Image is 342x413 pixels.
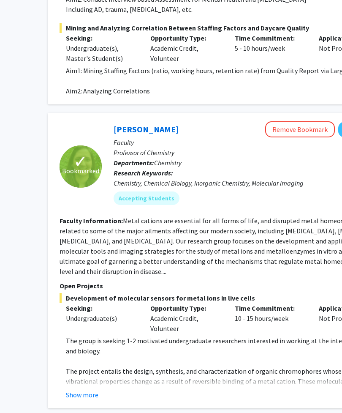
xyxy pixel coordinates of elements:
button: Remove Bookmark [265,121,335,137]
a: [PERSON_NAME] [114,124,179,134]
button: Show more [66,390,98,400]
p: Opportunity Type: [150,303,222,313]
div: Undergraduate(s), Master's Student(s) [66,43,138,63]
div: 5 - 10 hours/week [228,33,313,63]
span: ✓ [73,157,88,166]
div: Academic Credit, Volunteer [144,33,228,63]
p: Seeking: [66,303,138,313]
span: Chemistry [154,159,182,167]
div: Undergraduate(s) [66,313,138,323]
p: Seeking: [66,33,138,43]
b: Research Keywords: [114,169,173,177]
p: Time Commitment: [235,33,307,43]
p: Opportunity Type: [150,33,222,43]
div: 10 - 15 hours/week [228,303,313,334]
p: Time Commitment: [235,303,307,313]
iframe: Chat [6,375,36,407]
b: Departments: [114,159,154,167]
span: Bookmarked [62,166,99,176]
mat-chip: Accepting Students [114,191,179,205]
b: Faculty Information: [60,216,123,225]
div: Academic Credit, Volunteer [144,303,228,334]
